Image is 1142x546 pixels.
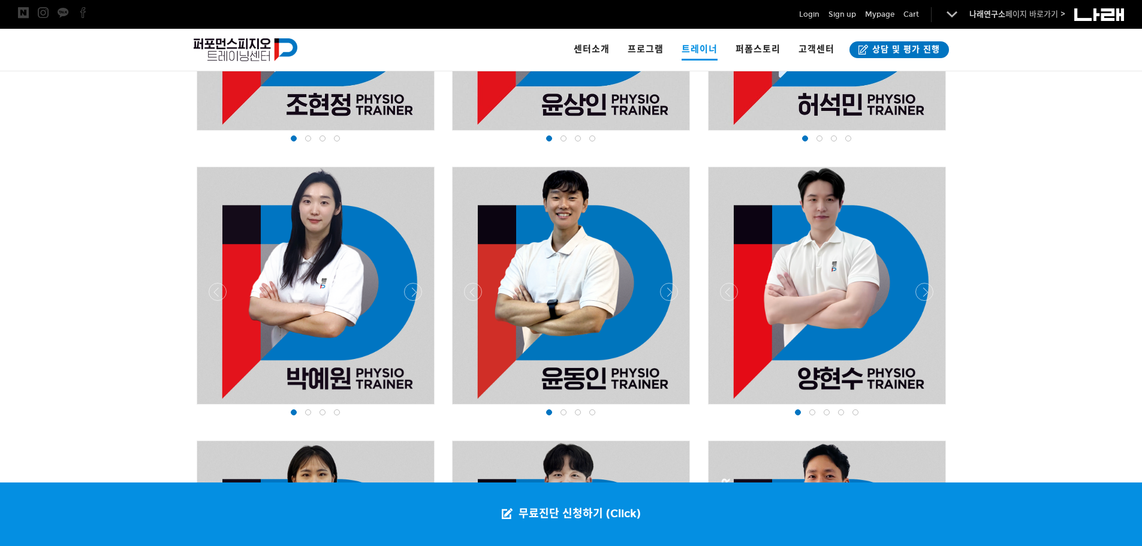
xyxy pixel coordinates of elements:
[865,8,894,20] a: Mypage
[490,482,653,546] a: 무료진단 신청하기 (Click)
[574,44,610,55] span: 센터소개
[969,10,1005,19] strong: 나래연구소
[619,29,673,71] a: 프로그램
[628,44,664,55] span: 프로그램
[869,44,940,56] span: 상담 및 평가 진행
[849,41,949,58] a: 상담 및 평가 진행
[903,8,919,20] a: Cart
[828,8,856,20] a: Sign up
[799,8,819,20] a: Login
[565,29,619,71] a: 센터소개
[790,29,843,71] a: 고객센터
[673,29,727,71] a: 트레이너
[682,40,718,61] span: 트레이너
[727,29,790,71] a: 퍼폼스토리
[969,10,1065,19] a: 나래연구소페이지 바로가기 >
[736,44,781,55] span: 퍼폼스토리
[799,44,834,55] span: 고객센터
